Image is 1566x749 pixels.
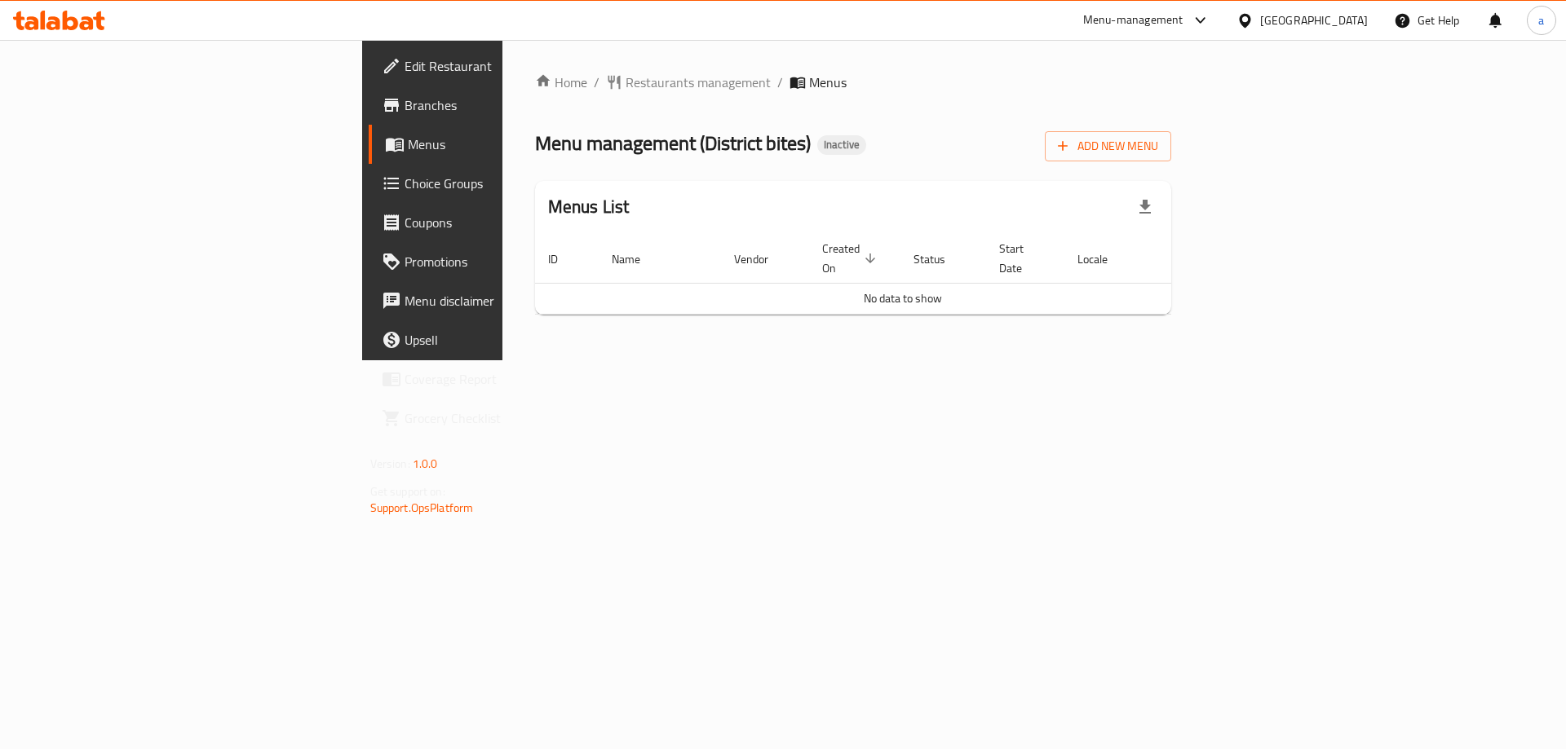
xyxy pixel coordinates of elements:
[413,453,438,474] span: 1.0.0
[405,213,611,232] span: Coupons
[734,249,790,269] span: Vendor
[369,164,624,203] a: Choice Groups
[535,234,1271,315] table: enhanced table
[1045,131,1171,161] button: Add New Menu
[369,359,624,399] a: Coverage Report
[817,138,866,152] span: Inactive
[408,134,611,154] span: Menus
[369,203,624,242] a: Coupons
[777,73,783,92] li: /
[370,481,445,502] span: Get support on:
[999,239,1045,278] span: Start Date
[405,174,611,193] span: Choice Groups
[864,288,942,309] span: No data to show
[1148,234,1271,284] th: Actions
[369,320,624,359] a: Upsell
[626,73,771,92] span: Restaurants management
[809,73,847,92] span: Menus
[405,291,611,311] span: Menu disclaimer
[370,497,474,518] a: Support.OpsPlatform
[369,125,624,164] a: Menus
[1260,11,1368,29] div: [GEOGRAPHIC_DATA]
[612,249,661,269] span: Name
[1083,11,1183,30] div: Menu-management
[370,453,410,474] span: Version:
[535,73,1172,92] nav: breadcrumb
[1058,136,1158,156] span: Add New Menu
[913,249,967,269] span: Status
[369,86,624,125] a: Branches
[817,135,866,155] div: Inactive
[1538,11,1544,29] span: a
[369,46,624,86] a: Edit Restaurant
[369,242,624,281] a: Promotions
[405,369,611,389] span: Coverage Report
[1126,187,1165,227] div: Export file
[548,195,630,219] h2: Menus List
[535,125,811,161] span: Menu management ( District bites )
[606,73,771,92] a: Restaurants management
[1077,249,1129,269] span: Locale
[405,408,611,428] span: Grocery Checklist
[405,95,611,115] span: Branches
[822,239,881,278] span: Created On
[369,281,624,320] a: Menu disclaimer
[405,330,611,350] span: Upsell
[405,252,611,271] span: Promotions
[369,399,624,438] a: Grocery Checklist
[405,56,611,76] span: Edit Restaurant
[548,249,579,269] span: ID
